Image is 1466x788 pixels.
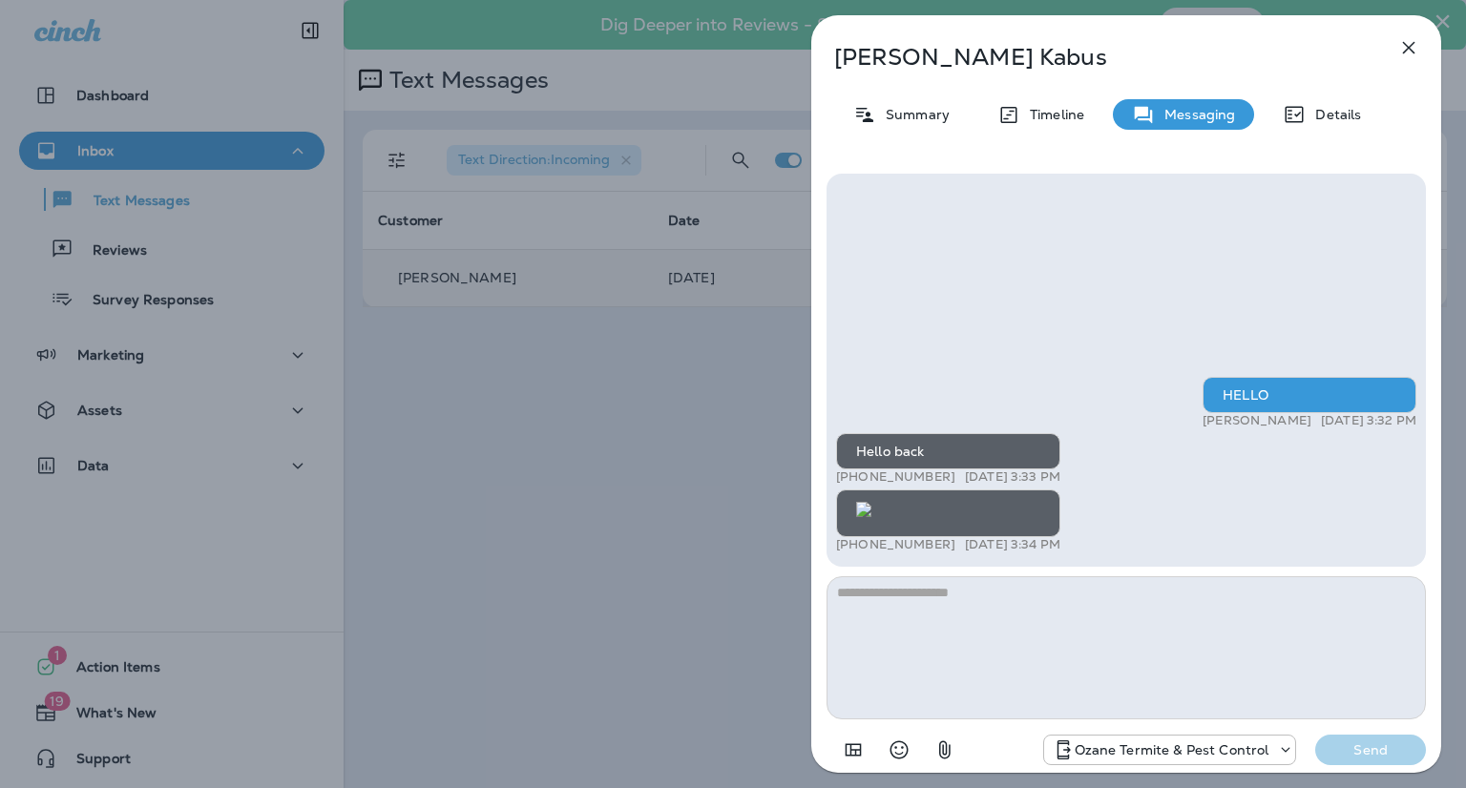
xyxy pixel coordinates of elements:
p: [DATE] 3:33 PM [965,469,1060,485]
button: Add in a premade template [834,731,872,769]
p: [DATE] 3:32 PM [1321,413,1416,428]
div: HELLO [1203,377,1416,413]
p: Timeline [1020,107,1084,122]
p: [PHONE_NUMBER] [836,469,955,485]
img: twilio-download [856,502,871,517]
div: Hello back [836,433,1060,469]
p: Details [1306,107,1361,122]
p: [PERSON_NAME] [1203,413,1311,428]
button: Select an emoji [880,731,918,769]
p: Ozane Termite & Pest Control [1075,742,1269,757]
p: Summary [876,107,950,122]
div: +1 (732) 702-5770 [1044,738,1296,761]
p: [PHONE_NUMBER] [836,537,955,552]
p: Messaging [1155,107,1235,122]
p: [PERSON_NAME] Kabus [834,44,1355,71]
p: [DATE] 3:34 PM [965,537,1060,552]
